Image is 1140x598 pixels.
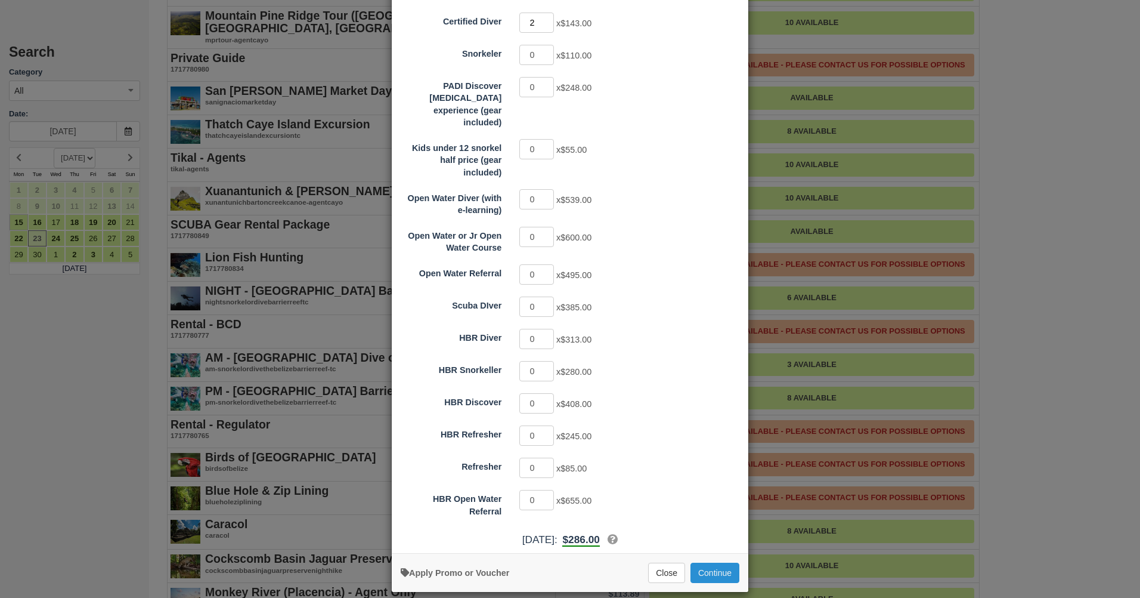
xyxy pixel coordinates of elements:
[556,399,591,409] span: x
[556,431,591,441] span: x
[392,263,510,280] label: Open Water Referral
[392,360,510,377] label: HBR Snorkeller
[560,303,591,312] span: $385.00
[392,76,510,129] label: PADI Discover Scuba Diving experience (gear included)
[556,303,591,312] span: x
[519,426,554,446] input: HBR Refresher
[519,189,554,209] input: Open Water Diver (with e-learning)
[392,328,510,344] label: HBR Diver
[392,295,510,312] label: Scuba DIver
[556,233,591,242] span: x
[519,297,554,317] input: Scuba DIver
[562,534,599,545] span: $286.00
[560,335,591,344] span: $313.00
[556,464,587,473] span: x
[556,270,591,280] span: x
[519,77,554,97] input: PADI Discover Scuba Diving experience (gear included)
[556,496,591,505] span: x
[392,44,510,60] label: Snorkeler
[560,431,591,441] span: $245.00
[519,45,554,65] input: Snorkeler
[392,188,510,217] label: Open Water Diver (with e-learning)
[401,568,509,578] a: Apply Voucher
[392,532,748,547] div: [DATE]:
[560,145,587,155] span: $55.00
[556,335,591,344] span: x
[556,195,591,205] span: x
[560,399,591,409] span: $408.00
[560,496,591,505] span: $655.00
[392,489,510,517] label: HBR Open Water Referral
[556,51,591,60] span: x
[560,464,587,473] span: $85.00
[560,51,591,60] span: $110.00
[556,367,591,377] span: x
[392,457,510,473] label: Refresher
[556,145,587,155] span: x
[560,367,591,377] span: $280.00
[556,19,591,28] span: x
[392,138,510,179] label: Kids under 12 snorkel half price (gear included)
[519,329,554,349] input: HBR Diver
[519,361,554,381] input: HBR Snorkeller
[648,563,685,583] button: Close
[519,13,554,33] input: Certified Diver
[519,264,554,285] input: Open Water Referral
[690,563,739,583] button: Add to Booking
[519,139,554,159] input: Kids under 12 snorkel half price (gear included)
[560,83,591,93] span: $248.00
[519,393,554,414] input: HBR Discover
[560,270,591,280] span: $495.00
[519,227,554,247] input: Open Water or Jr Open Water Course
[560,19,591,28] span: $143.00
[560,195,591,205] span: $539.00
[392,11,510,28] label: Certified Diver
[560,233,591,242] span: $600.00
[392,226,510,254] label: Open Water or Jr Open Water Course
[519,458,554,478] input: Refresher
[519,490,554,510] input: HBR Open Water Referral
[392,392,510,409] label: HBR Discover
[392,424,510,441] label: HBR Refresher
[556,83,591,93] span: x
